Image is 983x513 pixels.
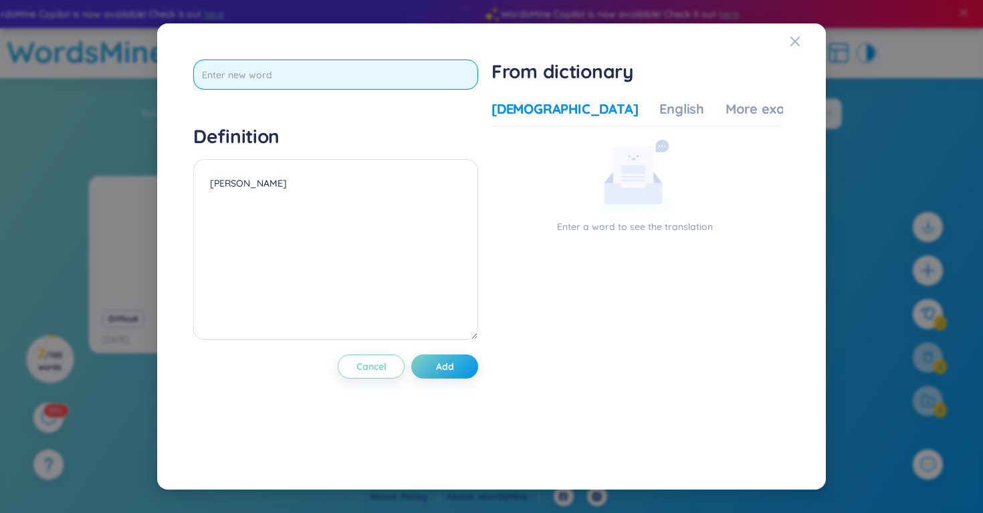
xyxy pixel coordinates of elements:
[436,360,454,373] span: Add
[193,60,478,90] input: Enter new word
[659,100,704,118] div: English
[193,124,478,148] h4: Definition
[356,360,387,373] span: Cancel
[726,100,823,118] div: More examples
[491,60,783,84] h1: From dictionary
[491,219,778,234] p: Enter a word to see the translation
[491,100,638,118] div: [DEMOGRAPHIC_DATA]
[790,23,826,60] button: Close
